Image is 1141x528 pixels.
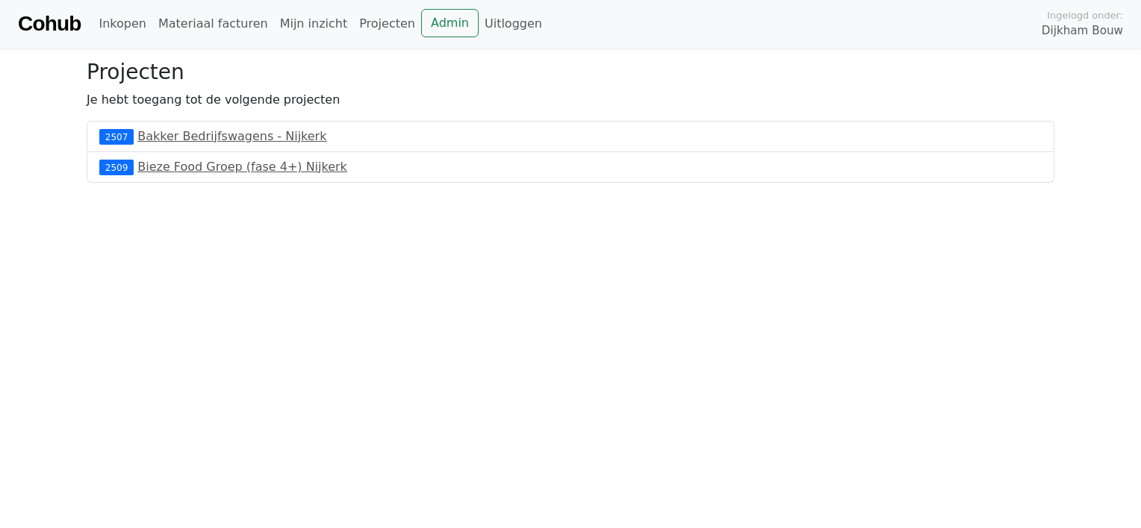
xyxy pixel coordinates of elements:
div: 2509 [99,160,134,175]
p: Je hebt toegang tot de volgende projecten [87,91,1054,109]
a: Uitloggen [479,9,548,39]
a: Projecten [353,9,421,39]
div: 2507 [99,129,134,144]
a: Mijn inzicht [274,9,354,39]
a: Materiaal facturen [152,9,274,39]
a: Admin [421,9,479,37]
h3: Projecten [87,60,1054,85]
a: Bieze Food Groep (fase 4+) Nijkerk [137,160,347,174]
a: Cohub [18,6,81,42]
span: Ingelogd onder: [1047,8,1123,22]
a: Inkopen [93,9,152,39]
a: Bakker Bedrijfswagens - Nijkerk [137,129,326,143]
span: Dijkham Bouw [1042,22,1123,40]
